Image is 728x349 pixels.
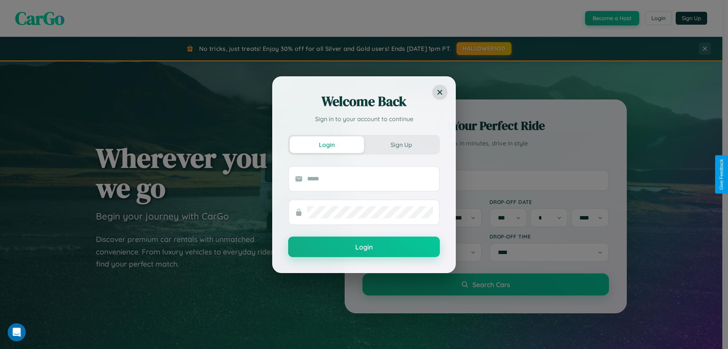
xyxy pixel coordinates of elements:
[288,237,440,257] button: Login
[8,323,26,341] iframe: Intercom live chat
[364,136,438,153] button: Sign Up
[288,114,440,123] p: Sign in to your account to continue
[290,136,364,153] button: Login
[288,92,440,111] h2: Welcome Back
[719,159,724,190] div: Give Feedback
